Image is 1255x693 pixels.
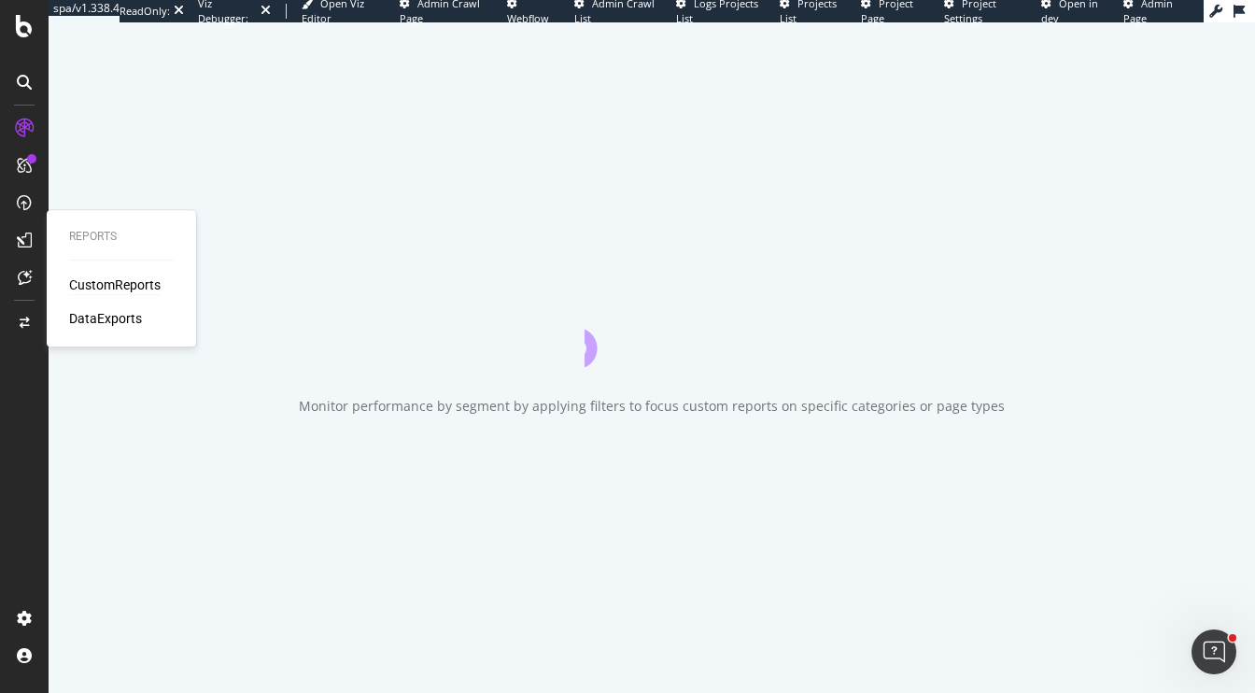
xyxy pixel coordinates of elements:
[507,11,549,25] span: Webflow
[69,229,174,245] div: Reports
[585,300,719,367] div: animation
[120,4,170,19] div: ReadOnly:
[69,309,142,328] a: DataExports
[1192,629,1236,674] iframe: Intercom live chat
[299,397,1005,416] div: Monitor performance by segment by applying filters to focus custom reports on specific categories...
[69,276,161,294] a: CustomReports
